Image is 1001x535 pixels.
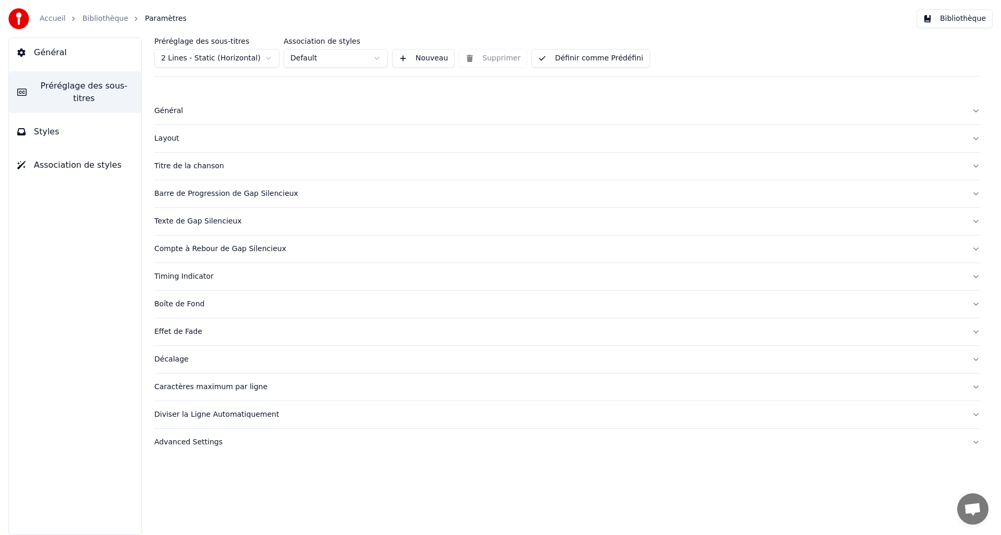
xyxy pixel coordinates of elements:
[154,208,980,235] button: Texte de Gap Silencieux
[9,151,141,180] button: Association de styles
[40,14,187,24] nav: breadcrumb
[154,180,980,207] button: Barre de Progression de Gap Silencieux
[154,401,980,428] button: Diviser la Ligne Automatiquement
[154,318,980,345] button: Effet de Fade
[34,126,59,138] span: Styles
[145,14,187,24] span: Paramètres
[154,235,980,263] button: Compte à Rebour de Gap Silencieux
[154,346,980,373] button: Décalage
[154,263,980,290] button: Timing Indicator
[392,49,455,68] button: Nouveau
[154,327,963,337] div: Effet de Fade
[154,299,963,309] div: Boîte de Fond
[34,159,121,171] span: Association de styles
[154,382,963,392] div: Caractères maximum par ligne
[284,38,388,45] label: Association de styles
[154,429,980,456] button: Advanced Settings
[154,125,980,152] button: Layout
[154,437,963,447] div: Advanced Settings
[154,374,980,401] button: Caractères maximum par ligne
[154,106,963,116] div: Général
[957,493,988,525] div: Ouvrir le chat
[917,9,993,28] button: Bibliothèque
[154,291,980,318] button: Boîte de Fond
[154,189,963,199] div: Barre de Progression de Gap Silencieux
[154,38,279,45] label: Préréglage des sous-titres
[154,153,980,180] button: Titre de la chanson
[154,133,963,144] div: Layout
[9,117,141,146] button: Styles
[154,271,963,282] div: Timing Indicator
[154,244,963,254] div: Compte à Rebour de Gap Silencieux
[154,354,963,365] div: Décalage
[9,38,141,67] button: Général
[154,97,980,125] button: Général
[35,80,133,105] span: Préréglage des sous-titres
[34,46,67,59] span: Général
[154,161,963,171] div: Titre de la chanson
[40,14,66,24] a: Accueil
[82,14,128,24] a: Bibliothèque
[9,71,141,113] button: Préréglage des sous-titres
[154,409,963,420] div: Diviser la Ligne Automatiquement
[154,216,963,227] div: Texte de Gap Silencieux
[531,49,650,68] button: Définir comme Prédéfini
[8,8,29,29] img: youka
